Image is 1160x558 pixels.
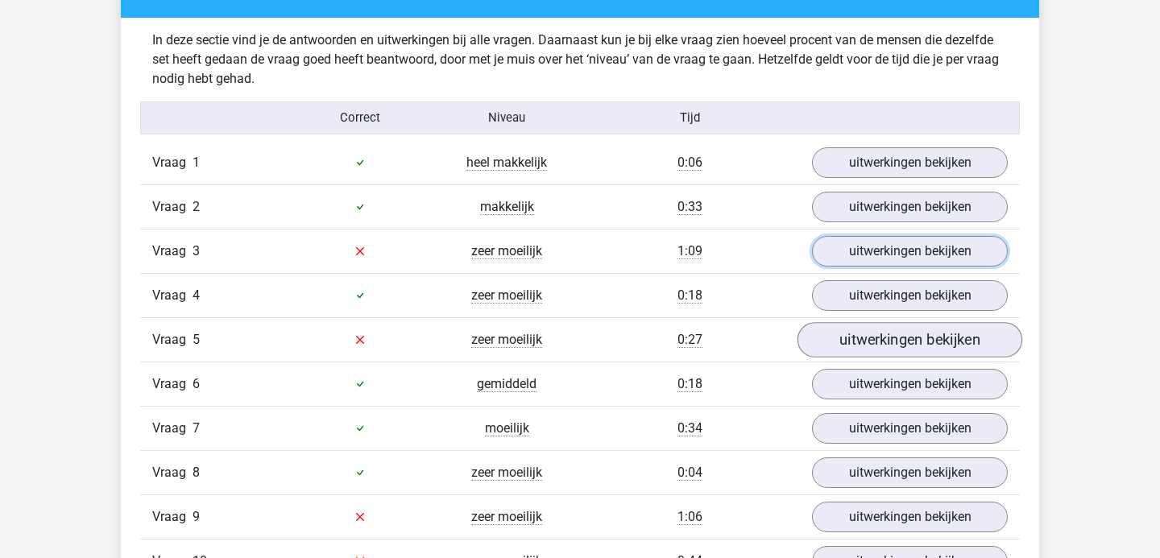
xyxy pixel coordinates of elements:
[812,280,1008,311] a: uitwerkingen bekijken
[152,153,193,172] span: Vraag
[677,420,702,436] span: 0:34
[677,199,702,215] span: 0:33
[193,332,200,347] span: 5
[797,322,1022,358] a: uitwerkingen bekijken
[812,502,1008,532] a: uitwerkingen bekijken
[471,465,542,481] span: zeer moeilijk
[812,413,1008,444] a: uitwerkingen bekijken
[193,509,200,524] span: 9
[152,286,193,305] span: Vraag
[812,147,1008,178] a: uitwerkingen bekijken
[152,197,193,217] span: Vraag
[677,243,702,259] span: 1:09
[480,199,534,215] span: makkelijk
[580,109,800,126] div: Tijd
[288,109,434,126] div: Correct
[812,369,1008,399] a: uitwerkingen bekijken
[471,287,542,304] span: zeer moeilijk
[677,465,702,481] span: 0:04
[812,457,1008,488] a: uitwerkingen bekijken
[140,31,1020,89] div: In deze sectie vind je de antwoorden en uitwerkingen bij alle vragen. Daarnaast kun je bij elke v...
[152,507,193,527] span: Vraag
[677,509,702,525] span: 1:06
[812,192,1008,222] a: uitwerkingen bekijken
[193,420,200,436] span: 7
[433,109,580,126] div: Niveau
[485,420,529,436] span: moeilijk
[466,155,547,171] span: heel makkelijk
[677,287,702,304] span: 0:18
[677,332,702,348] span: 0:27
[152,330,193,349] span: Vraag
[471,243,542,259] span: zeer moeilijk
[152,242,193,261] span: Vraag
[477,376,536,392] span: gemiddeld
[152,463,193,482] span: Vraag
[193,287,200,303] span: 4
[193,243,200,258] span: 3
[152,374,193,394] span: Vraag
[812,236,1008,267] a: uitwerkingen bekijken
[471,332,542,348] span: zeer moeilijk
[471,509,542,525] span: zeer moeilijk
[193,155,200,170] span: 1
[677,155,702,171] span: 0:06
[193,465,200,480] span: 8
[677,376,702,392] span: 0:18
[193,199,200,214] span: 2
[193,376,200,391] span: 6
[152,419,193,438] span: Vraag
